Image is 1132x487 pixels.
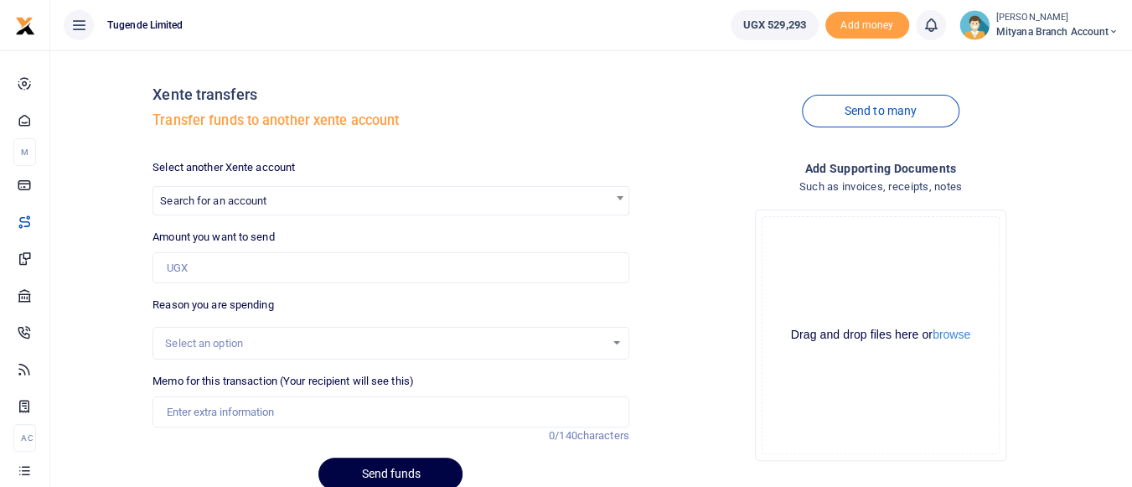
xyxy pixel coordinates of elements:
label: Memo for this transaction (Your recipient will see this) [152,373,414,390]
label: Amount you want to send [152,229,274,246]
li: Wallet ballance [724,10,825,40]
span: Tugende Limited [101,18,190,33]
a: Send to many [802,95,959,127]
a: logo-small logo-large logo-large [15,18,35,31]
h5: Transfer funds to another xente account [152,112,628,129]
span: Search for an account [153,187,628,213]
span: Mityana Branch Account [996,24,1119,39]
label: Reason you are spending [152,297,273,313]
span: 0/140 [549,429,577,442]
h4: Xente transfers [152,85,628,104]
input: Enter extra information [152,396,628,428]
li: Ac [13,424,36,452]
span: characters [577,429,629,442]
a: UGX 529,293 [731,10,819,40]
img: logo-small [15,16,35,36]
h4: Such as invoices, receipts, notes [643,178,1119,196]
span: Search for an account [160,194,266,207]
li: Toup your wallet [825,12,909,39]
button: browse [933,329,970,340]
li: M [13,138,36,166]
h4: Add supporting Documents [643,159,1119,178]
label: Select another Xente account [152,159,295,176]
span: Search for an account [152,186,628,215]
input: UGX [152,252,628,284]
small: [PERSON_NAME] [996,11,1119,25]
a: profile-user [PERSON_NAME] Mityana Branch Account [959,10,1119,40]
a: Add money [825,18,909,30]
div: Drag and drop files here or [762,327,999,343]
span: Add money [825,12,909,39]
img: profile-user [959,10,990,40]
div: File Uploader [755,210,1006,461]
div: Select an option [165,335,604,352]
span: UGX 529,293 [743,17,806,34]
